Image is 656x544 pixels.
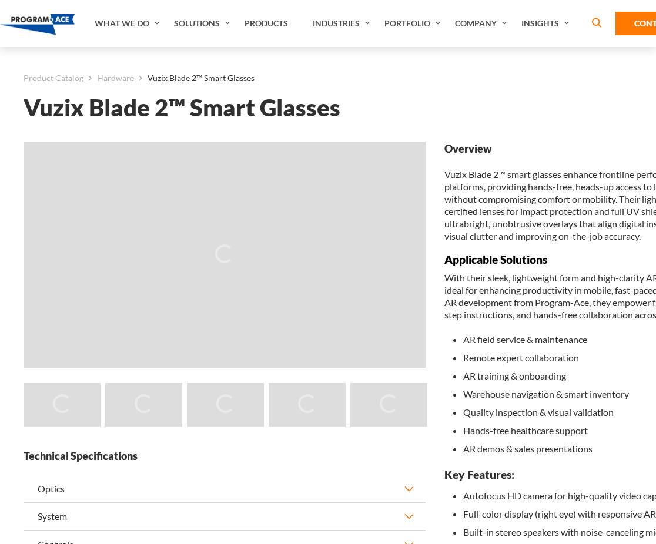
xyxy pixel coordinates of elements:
[24,503,426,530] button: System
[24,449,426,464] strong: Technical Specifications
[97,70,134,86] a: Hardware
[24,475,426,502] button: Optics
[134,70,255,86] li: Vuzix Blade 2™ Smart Glasses
[24,70,83,86] a: Product Catalog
